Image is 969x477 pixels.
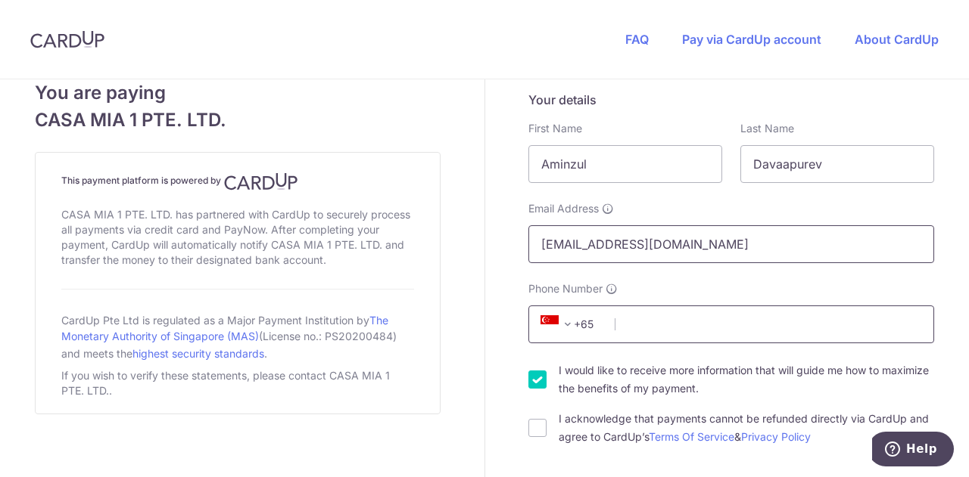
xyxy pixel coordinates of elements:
[559,361,934,398] label: I would like to receive more information that will guide me how to maximize the benefits of my pa...
[61,172,414,190] h4: This payment platform is powered by
[30,30,104,48] img: CardUp
[740,145,934,183] input: Last name
[855,32,939,47] a: About CardUp
[528,121,582,136] label: First Name
[682,32,821,47] a: Pay via CardUp account
[132,347,264,360] a: highest security standards
[536,315,604,333] span: +65
[35,79,441,107] span: You are paying
[740,121,794,136] label: Last Name
[528,145,722,183] input: First name
[528,201,599,216] span: Email Address
[872,432,954,469] iframe: Opens a widget where you can find more information
[35,107,441,134] span: CASA MIA 1 PTE. LTD.
[741,430,811,443] a: Privacy Policy
[61,308,414,365] div: CardUp Pte Ltd is regulated as a Major Payment Institution by (License no.: PS20200484) and meets...
[625,32,649,47] a: FAQ
[528,281,603,296] span: Phone Number
[649,430,734,443] a: Terms Of Service
[528,225,934,263] input: Email address
[559,410,934,446] label: I acknowledge that payments cannot be refunded directly via CardUp and agree to CardUp’s &
[541,315,577,333] span: +65
[528,91,934,109] h5: Your details
[61,204,414,271] div: CASA MIA 1 PTE. LTD. has partnered with CardUp to securely process all payments via credit card a...
[61,365,414,401] div: If you wish to verify these statements, please contact CASA MIA 1 PTE. LTD..
[224,172,298,190] img: CardUp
